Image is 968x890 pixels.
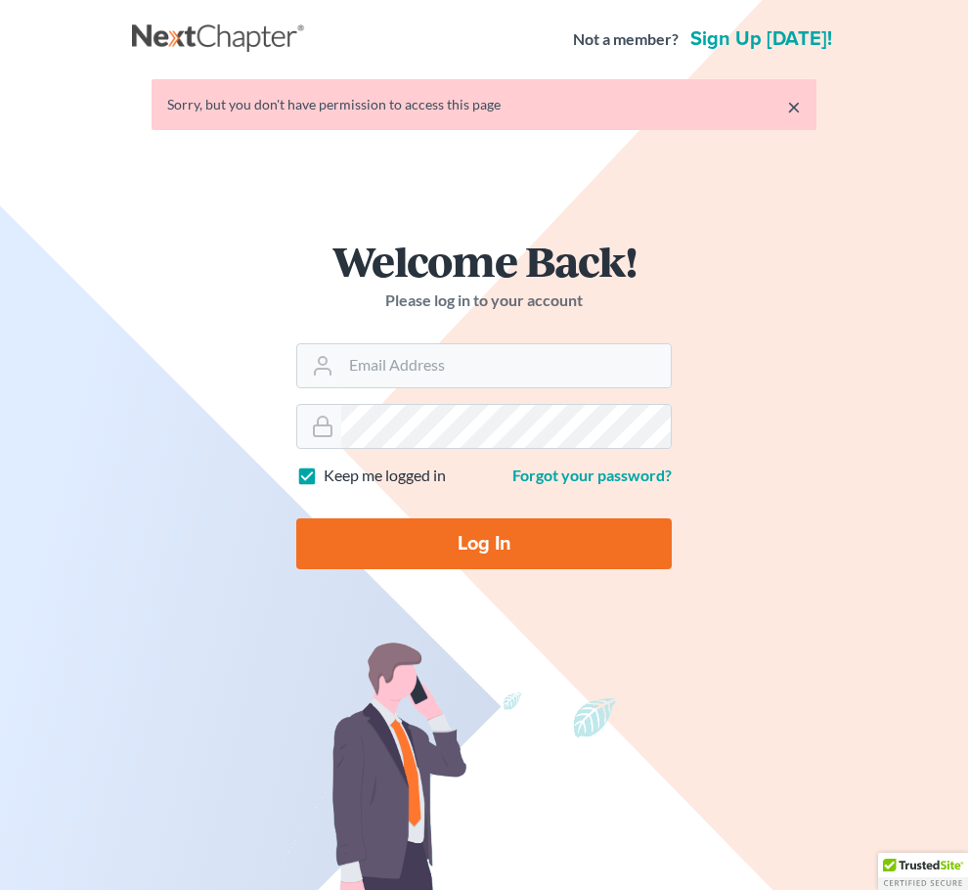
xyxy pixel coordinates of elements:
label: Keep me logged in [324,465,446,487]
div: TrustedSite Certified [878,853,968,890]
h1: Welcome Back! [296,240,672,282]
p: Please log in to your account [296,289,672,312]
input: Log In [296,518,672,569]
div: Sorry, but you don't have permission to access this page [167,95,801,114]
input: Email Address [341,344,671,387]
a: Forgot your password? [512,466,672,484]
a: Sign up [DATE]! [686,29,836,49]
a: × [787,95,801,118]
strong: Not a member? [573,28,679,51]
